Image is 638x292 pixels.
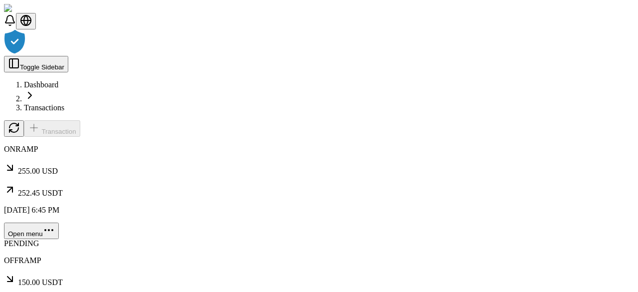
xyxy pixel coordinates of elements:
p: 255.00 USD [4,162,634,176]
nav: breadcrumb [4,80,634,112]
button: Toggle Sidebar [4,56,68,72]
span: Toggle Sidebar [20,63,64,71]
img: ShieldPay Logo [4,4,63,13]
p: OFFRAMP [4,256,634,265]
p: 150.00 USDT [4,273,634,287]
a: Transactions [24,103,64,112]
a: Dashboard [24,80,58,89]
div: PENDING [4,239,634,248]
button: Open menu [4,223,59,239]
button: Transaction [24,120,80,137]
p: [DATE] 6:45 PM [4,206,634,215]
span: Open menu [8,230,43,238]
span: Transaction [41,128,76,135]
p: ONRAMP [4,145,634,154]
p: 252.45 USDT [4,184,634,198]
